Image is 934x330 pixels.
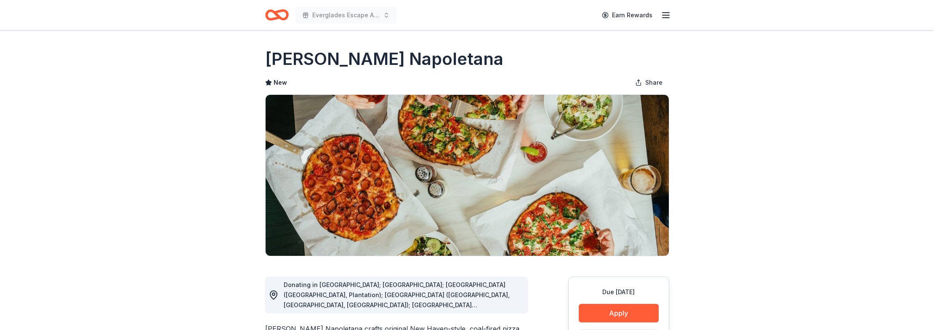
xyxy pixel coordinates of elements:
img: Image for Frank Pepe Pizzeria Napoletana [266,95,669,256]
a: Earn Rewards [597,8,657,23]
button: Share [628,74,669,91]
span: Everglades Escape Annual Gala [312,10,380,20]
button: Apply [579,304,659,322]
h1: [PERSON_NAME] Napoletana [265,47,503,71]
a: Home [265,5,289,25]
span: Share [645,78,663,88]
div: Due [DATE] [579,287,659,297]
span: New [274,78,287,88]
button: Everglades Escape Annual Gala [295,7,396,24]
